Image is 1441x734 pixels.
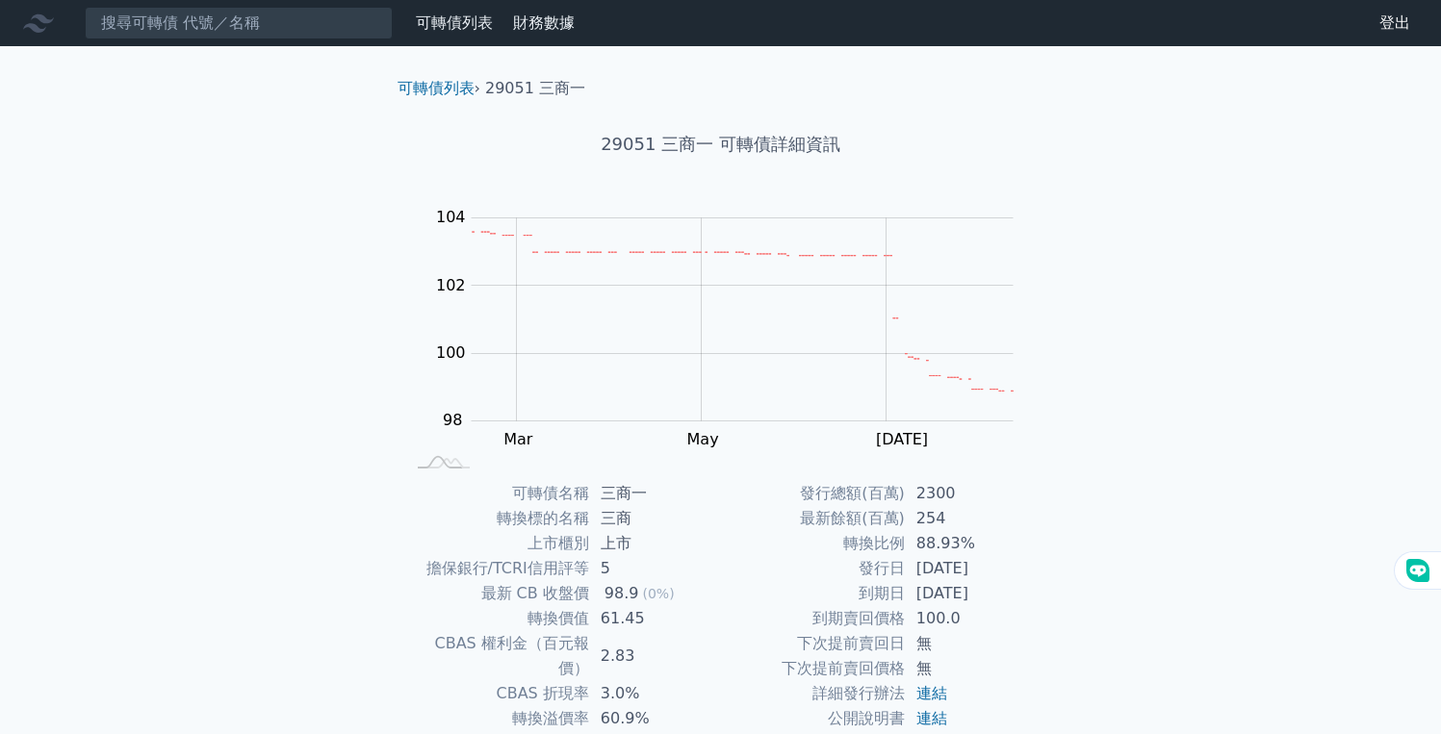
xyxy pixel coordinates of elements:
tspan: 102 [436,276,466,294]
a: 登出 [1364,8,1426,38]
td: 可轉債名稱 [405,481,589,506]
td: 三商一 [589,481,721,506]
td: 2300 [905,481,1037,506]
td: 三商 [589,506,721,531]
tspan: Mar [503,430,533,448]
a: 可轉債列表 [398,79,475,97]
td: 發行總額(百萬) [721,481,905,506]
td: 上市櫃別 [405,531,589,556]
td: 到期日 [721,581,905,606]
td: 100.0 [905,606,1037,631]
td: 轉換標的名稱 [405,506,589,531]
td: CBAS 權利金（百元報價） [405,631,589,681]
a: 連結 [916,709,947,727]
tspan: 98 [443,411,462,429]
td: 下次提前賣回日 [721,631,905,656]
td: 5 [589,556,721,581]
td: 到期賣回價格 [721,606,905,631]
td: 60.9% [589,706,721,731]
li: › [398,77,480,100]
td: 2.83 [589,631,721,681]
a: 連結 [916,684,947,702]
span: (0%) [642,586,674,601]
g: Series [472,232,1013,391]
a: 可轉債列表 [416,13,493,32]
td: [DATE] [905,556,1037,581]
input: 搜尋可轉債 代號／名稱 [85,7,393,39]
a: 財務數據 [513,13,575,32]
h1: 29051 三商一 可轉債詳細資訊 [382,131,1060,158]
td: 擔保銀行/TCRI信用評等 [405,556,589,581]
td: 61.45 [589,606,721,631]
g: Chart [426,208,1042,448]
td: 3.0% [589,681,721,706]
div: 98.9 [601,581,643,606]
tspan: 104 [436,208,466,226]
tspan: 100 [436,343,466,362]
td: 上市 [589,531,721,556]
td: 88.93% [905,531,1037,556]
td: 254 [905,506,1037,531]
td: 無 [905,631,1037,656]
td: 無 [905,656,1037,681]
td: 最新餘額(百萬) [721,506,905,531]
td: 發行日 [721,556,905,581]
td: 詳細發行辦法 [721,681,905,706]
td: 下次提前賣回價格 [721,656,905,681]
td: 轉換比例 [721,531,905,556]
tspan: [DATE] [876,430,928,448]
tspan: May [687,430,719,448]
td: 轉換價值 [405,606,589,631]
li: 29051 三商一 [485,77,585,100]
td: [DATE] [905,581,1037,606]
td: 最新 CB 收盤價 [405,581,589,606]
td: 轉換溢價率 [405,706,589,731]
td: 公開說明書 [721,706,905,731]
td: CBAS 折現率 [405,681,589,706]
